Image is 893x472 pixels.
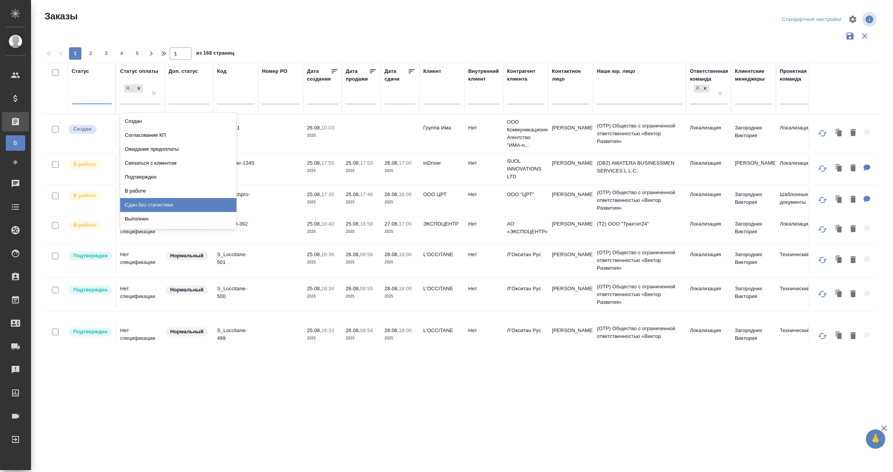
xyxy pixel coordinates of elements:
td: Локализация [686,323,731,350]
button: Клонировать [832,221,846,237]
button: Клонировать [832,125,846,141]
td: [PERSON_NAME] [548,247,593,274]
p: 26.08, [346,327,360,333]
td: (OTP) Общество с ограниченной ответственностью «Вектор Развития» [593,321,686,352]
p: Л’Окситан Рус [507,251,544,258]
td: Технический [776,247,821,274]
td: [PERSON_NAME] [731,155,776,183]
p: 16:34 [321,286,334,291]
p: L'OCCITANE [423,251,460,258]
div: Внутренний клиент [468,67,499,83]
p: 25.08, [346,191,360,197]
span: 2 [84,50,97,57]
div: Создан [120,114,236,128]
p: 2025 [346,198,377,206]
div: Выставляет КМ после уточнения всех необходимых деталей и получения согласия клиента на запуск. С ... [68,327,112,337]
button: Обновить [813,220,832,239]
p: Нет [468,159,499,167]
p: 09:55 [360,286,373,291]
p: 25.08, [346,160,360,166]
button: Обновить [813,285,832,303]
p: 28.08, [384,286,399,291]
button: Клонировать [832,160,846,176]
span: 🙏 [869,431,882,447]
p: 18:00 [399,252,412,257]
td: Нет спецификации [116,247,165,274]
p: 2025 [307,293,338,300]
div: Статус оплаты [120,67,158,75]
td: Нет спецификации [116,120,165,147]
p: Нет [468,124,499,132]
p: 2025 [346,334,377,342]
p: 26.08, [346,286,360,291]
p: В работе [73,192,96,200]
div: Статус по умолчанию для стандартных заказов [165,327,209,337]
p: 2025 [346,258,377,266]
p: Л’Окситан Рус [507,327,544,334]
td: [PERSON_NAME] [548,120,593,147]
p: 25.08, [307,221,321,227]
td: Загородних Виктория [731,247,776,274]
button: Обновить [813,251,832,269]
p: 25.08, [307,160,321,166]
p: В работе [73,221,96,229]
p: 2025 [384,293,415,300]
p: 26.08, [384,160,399,166]
button: Клонировать [832,328,846,344]
p: Нет [468,251,499,258]
div: Проектная команда [780,67,817,83]
button: Клонировать [832,286,846,302]
p: 18:00 [399,327,412,333]
button: Удалить [846,328,860,344]
td: (Т2) ООО "Трактат24" [593,216,686,243]
p: 18:00 [399,286,412,291]
td: Нет спецификации [116,216,165,243]
p: S_Loccitane-500 [217,285,254,300]
div: split button [780,14,843,26]
td: Локализация [776,216,821,243]
div: Дата создания [307,67,331,83]
p: Нет [468,327,499,334]
button: Сбросить фильтры [857,29,872,43]
div: Доп. статус [169,67,198,75]
div: Номер PO [262,67,287,75]
a: Ф [6,155,25,170]
p: Нет [468,191,499,198]
td: Локализация [686,155,731,183]
td: Загородних Виктория [731,281,776,308]
p: АО «ЭКСПОЦЕНТР» [507,220,544,236]
td: (OTP) Общество с ограниченной ответственностью «Вектор Развития» [593,118,686,149]
p: Нормальный [170,286,203,294]
button: 5 [131,47,143,60]
div: Статус по умолчанию для стандартных заказов [165,251,209,261]
p: Группа Има [423,124,460,132]
div: Контрагент клиента [507,67,544,83]
button: 2 [84,47,97,60]
button: Удалить [846,252,860,268]
div: Дата сдачи [384,67,408,83]
p: S_Loccitane-499 [217,327,254,342]
p: Нет [468,220,499,228]
div: Подтвержден [120,170,236,184]
p: Подтвержден [73,286,107,294]
p: S_Loccitane-501 [217,251,254,266]
td: Локализация [686,247,731,274]
p: 2025 [307,228,338,236]
button: 4 [116,47,128,60]
p: 2025 [307,167,338,175]
p: 17:53 [360,160,373,166]
p: 2025 [346,228,377,236]
p: В работе [73,160,96,168]
p: 17:50 [321,160,334,166]
td: Загородних Виктория [731,120,776,147]
span: 4 [116,50,128,57]
p: L'OCCITANE [423,285,460,293]
p: Создан [73,125,92,133]
span: Настроить таблицу [843,10,862,29]
div: Статус по умолчанию для стандартных заказов [165,285,209,295]
div: Ожидание предоплаты [120,142,236,156]
button: Удалить [846,160,860,176]
span: Заказы [43,10,78,22]
button: Обновить [813,327,832,345]
div: Выставляет КМ после уточнения всех необходимых деталей и получения согласия клиента на запуск. С ... [68,285,112,295]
